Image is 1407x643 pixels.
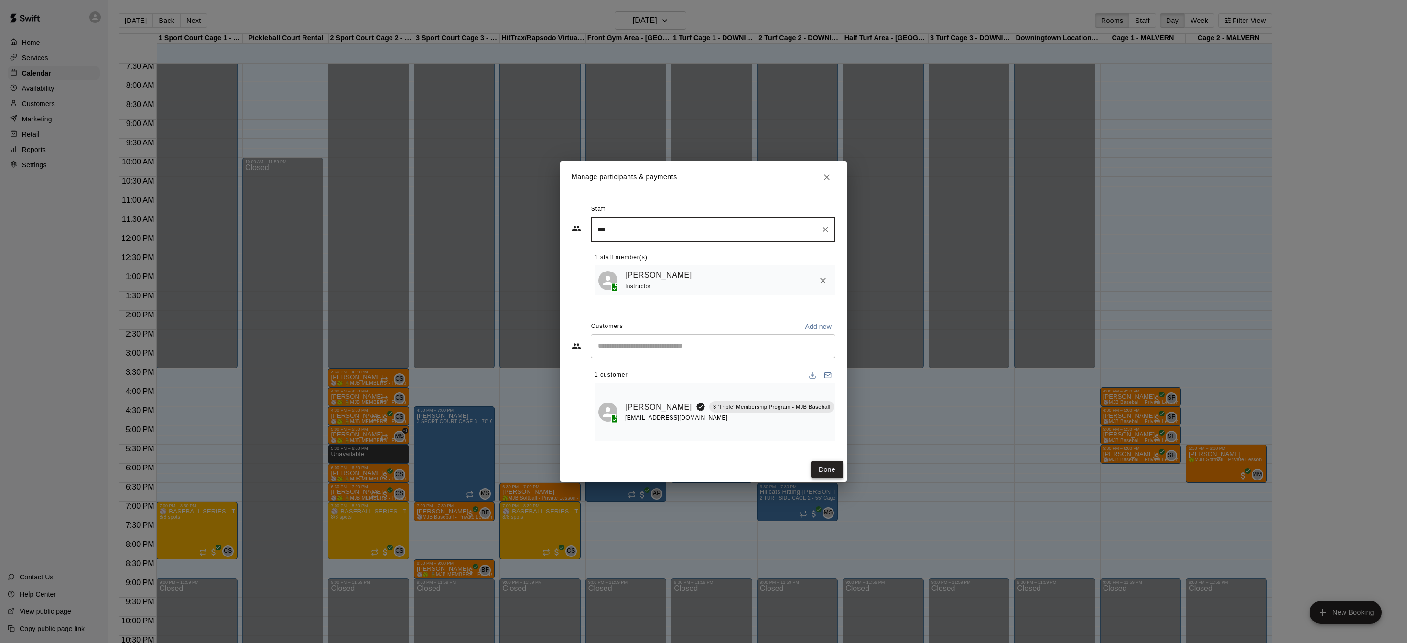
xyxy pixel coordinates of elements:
[591,202,605,217] span: Staff
[805,368,820,383] button: Download list
[591,319,623,334] span: Customers
[713,403,831,411] p: 3 'Triple' Membership Program - MJB Baseball
[598,403,617,422] div: Skylar Sawka
[572,224,581,233] svg: Staff
[834,407,852,415] span: Waived payment
[625,414,728,421] span: [EMAIL_ADDRESS][DOMAIN_NAME]
[818,169,835,186] button: Close
[811,461,843,479] button: Done
[805,322,832,331] p: Add new
[625,269,692,282] a: [PERSON_NAME]
[595,368,628,383] span: 1 customer
[814,272,832,289] button: Remove
[591,217,835,242] div: Search staff
[820,368,835,383] button: Email participants
[625,401,692,414] a: [PERSON_NAME]
[598,271,617,290] div: Brandon Flythe
[834,420,852,437] button: Manage bookings & payment
[572,341,581,351] svg: Customers
[696,402,705,412] svg: Booking Owner
[591,334,835,358] div: Start typing to search customers...
[595,250,648,265] span: 1 staff member(s)
[819,223,832,236] button: Clear
[572,172,677,182] p: Manage participants & payments
[834,387,851,403] button: Mark attendance
[801,319,835,334] button: Add new
[625,283,651,290] span: Instructor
